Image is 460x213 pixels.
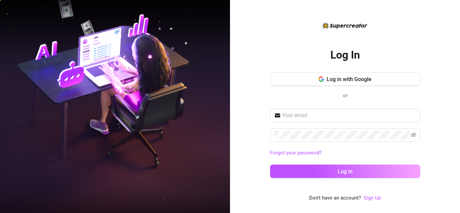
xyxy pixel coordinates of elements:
span: Don't have an account? [309,194,361,202]
span: Log in with Google [327,76,371,82]
a: Forgot your password? [270,150,322,156]
a: Forgot your password? [270,149,420,157]
input: Your email [282,111,416,119]
span: eye-invisible [411,132,416,138]
span: Log in [338,168,353,175]
button: Log in with Google [270,72,420,86]
a: Sign Up [364,194,381,202]
img: logo-BBDzfeDw.svg [323,23,367,29]
a: Sign Up [364,195,381,201]
button: Log in [270,165,420,178]
span: or [343,93,348,99]
h2: Log In [330,48,360,62]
